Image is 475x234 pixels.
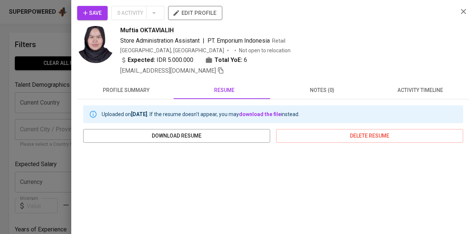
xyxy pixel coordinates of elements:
button: download resume [83,129,270,143]
div: Uploaded on . If the resume doesn't appear, you may instead. [102,108,299,121]
span: activity timeline [376,86,465,95]
span: | [203,36,204,45]
span: delete resume [282,131,457,141]
b: Expected: [128,56,155,65]
button: edit profile [168,6,222,20]
span: Muftia OKTAVIALIH [120,26,174,35]
span: Store Administration Assistant [120,37,200,44]
a: edit profile [168,10,222,16]
p: Not open to relocation [239,47,291,54]
b: [DATE] [131,111,147,117]
a: download the file [239,111,281,117]
span: Save [83,9,102,18]
span: 6 [244,56,247,65]
button: delete resume [276,129,463,143]
span: [EMAIL_ADDRESS][DOMAIN_NAME] [120,67,216,74]
span: download resume [89,131,264,141]
span: edit profile [174,8,216,18]
b: Total YoE: [214,56,242,65]
span: profile summary [82,86,171,95]
span: notes (0) [278,86,367,95]
div: IDR 5.000.000 [120,56,193,65]
img: 935c569bf1396b5dd1e27c40705e0f9c.jpg [77,26,114,63]
span: resume [180,86,269,95]
button: Save [77,6,108,20]
span: PT. Emporium Indonesia [207,37,270,44]
div: [GEOGRAPHIC_DATA], [GEOGRAPHIC_DATA] [120,47,224,54]
span: Retail [272,38,285,44]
